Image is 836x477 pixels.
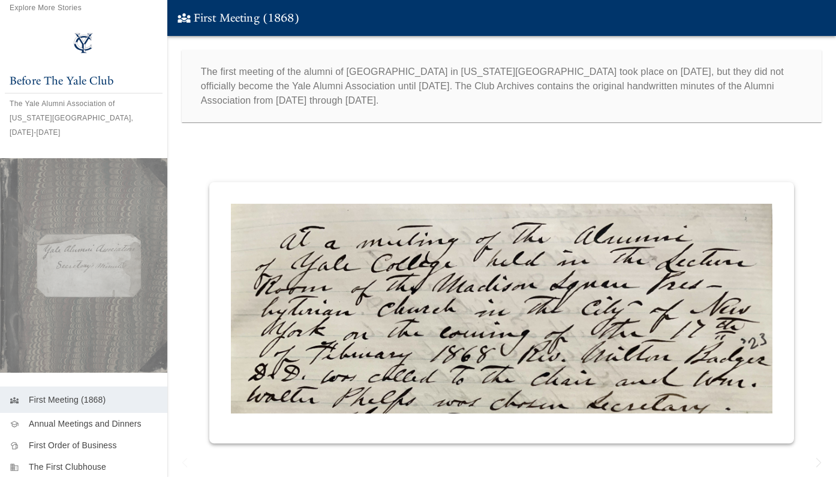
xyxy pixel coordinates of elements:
span: school [10,419,19,429]
span: sports_bar [10,441,19,451]
span: diversity_3 [177,11,191,25]
h6: Before The Yale Club [10,71,158,90]
p: First Meeting (1868) [29,394,158,406]
p: The first meeting of the alumni of [GEOGRAPHIC_DATA] in [US_STATE][GEOGRAPHIC_DATA] took place on... [201,65,802,108]
p: First Order of Business [29,439,158,451]
div: The Yale Alumni Association of [US_STATE][GEOGRAPHIC_DATA], [DATE]-[DATE] [10,99,136,137]
span: Explore More Stories [10,4,82,12]
img: Gallery image 1 [231,204,772,413]
p: Annual Meetings and Dinners [29,418,158,430]
h6: First Meeting (1868) [194,12,299,24]
p: The First Clubhouse [29,461,158,473]
span: domain [10,463,19,472]
img: Yale Club [69,29,98,58]
span: diversity_3 [10,396,19,405]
